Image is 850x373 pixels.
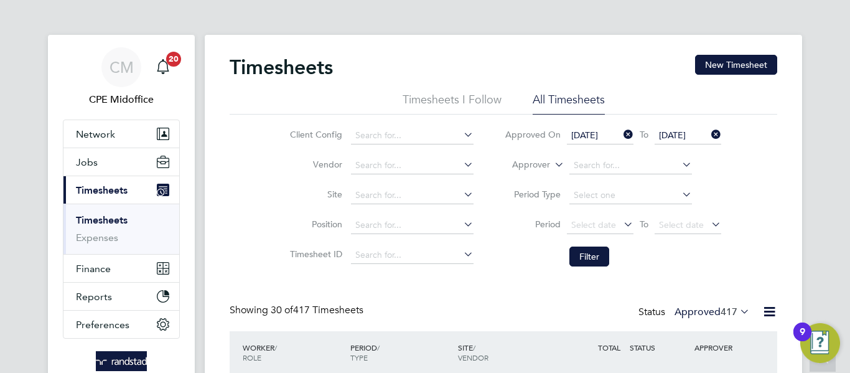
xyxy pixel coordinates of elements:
h2: Timesheets [230,55,333,80]
span: Jobs [76,156,98,168]
span: TOTAL [598,342,620,352]
button: Finance [63,255,179,282]
input: Select one [569,187,692,204]
button: Reports [63,283,179,310]
label: Period Type [505,189,561,200]
div: Timesheets [63,204,179,254]
label: Approved On [505,129,561,140]
div: WORKER [240,336,347,369]
span: Network [76,128,115,140]
label: Client Config [286,129,342,140]
a: CMCPE Midoffice [63,47,180,107]
span: 417 Timesheets [271,304,363,316]
button: New Timesheet [695,55,777,75]
span: / [377,342,380,352]
button: Filter [569,247,609,267]
span: CPE Midoffice [63,92,180,107]
a: Timesheets [76,214,128,226]
span: Preferences [76,319,129,331]
label: Position [286,219,342,230]
label: Period [505,219,561,230]
input: Search for... [351,157,474,174]
span: CM [110,59,134,75]
span: 20 [166,52,181,67]
button: Network [63,120,179,148]
input: Search for... [351,187,474,204]
span: TYPE [350,352,368,362]
label: Timesheet ID [286,248,342,260]
input: Search for... [351,127,474,144]
input: Search for... [569,157,692,174]
span: Reports [76,291,112,303]
label: Approver [494,159,550,171]
input: Search for... [351,217,474,234]
a: Go to home page [63,351,180,371]
span: Select date [659,219,704,230]
a: Expenses [76,232,118,243]
button: Preferences [63,311,179,338]
label: Vendor [286,159,342,170]
span: [DATE] [571,130,598,141]
span: Select date [571,219,616,230]
span: To [636,126,652,143]
div: SITE [455,336,563,369]
img: randstad-logo-retina.png [96,351,147,371]
button: Jobs [63,148,179,176]
span: / [274,342,277,352]
button: Timesheets [63,176,179,204]
a: 20 [151,47,175,87]
span: VENDOR [458,352,488,362]
label: Approved [675,306,750,318]
li: All Timesheets [533,92,605,115]
div: APPROVER [691,336,756,359]
div: 9 [800,332,805,348]
input: Search for... [351,247,474,264]
span: ROLE [243,352,261,362]
button: Open Resource Center, 9 new notifications [800,323,840,363]
span: Finance [76,263,111,275]
span: 417 [721,306,737,318]
div: STATUS [627,336,691,359]
span: 30 of [271,304,293,316]
span: To [636,216,652,232]
span: Timesheets [76,184,128,196]
div: Status [638,304,752,321]
label: Site [286,189,342,200]
span: / [473,342,475,352]
li: Timesheets I Follow [403,92,502,115]
div: Showing [230,304,366,317]
span: [DATE] [659,130,686,141]
div: PERIOD [347,336,455,369]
